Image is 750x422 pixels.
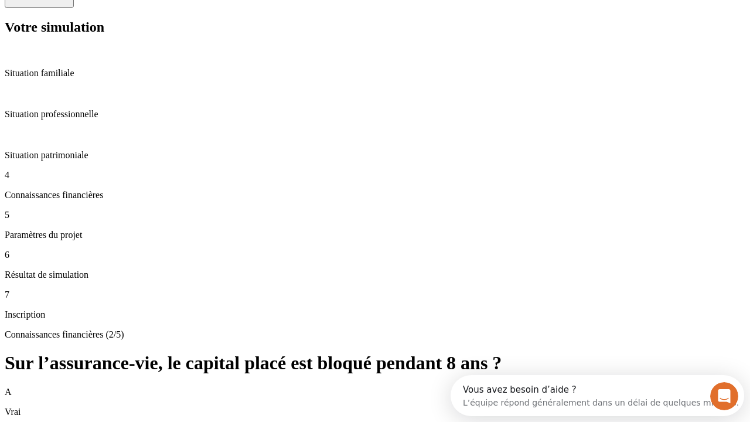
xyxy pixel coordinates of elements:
[5,150,745,161] p: Situation patrimoniale
[5,109,745,120] p: Situation professionnelle
[5,270,745,280] p: Résultat de simulation
[12,19,288,32] div: L’équipe répond généralement dans un délai de quelques minutes.
[5,309,745,320] p: Inscription
[12,10,288,19] div: Vous avez besoin d’aide ?
[5,190,745,200] p: Connaissances financières
[451,375,744,416] iframe: Intercom live chat discovery launcher
[5,230,745,240] p: Paramètres du projet
[5,329,745,340] p: Connaissances financières (2/5)
[710,382,738,410] iframe: Intercom live chat
[5,352,745,374] h1: Sur l’assurance-vie, le capital placé est bloqué pendant 8 ans ?
[5,387,745,397] p: A
[5,290,745,300] p: 7
[5,407,745,417] p: Vrai
[5,68,745,79] p: Situation familiale
[5,210,745,220] p: 5
[5,250,745,260] p: 6
[5,170,745,181] p: 4
[5,5,323,37] div: Ouvrir le Messenger Intercom
[5,19,745,35] h2: Votre simulation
